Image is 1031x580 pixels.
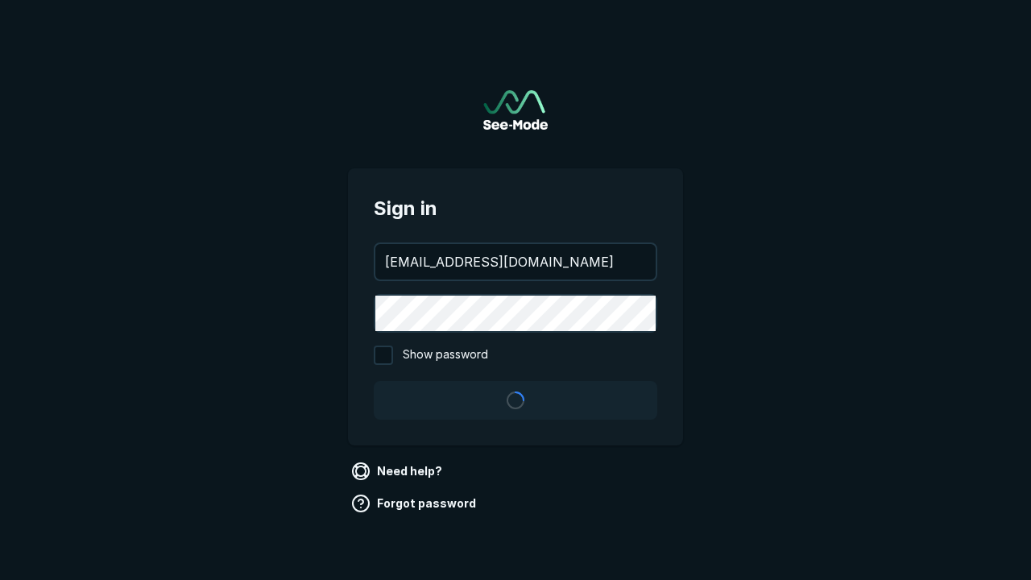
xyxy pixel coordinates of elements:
input: your@email.com [375,244,656,280]
a: Need help? [348,458,449,484]
a: Go to sign in [483,90,548,130]
img: See-Mode Logo [483,90,548,130]
span: Show password [403,346,488,365]
a: Forgot password [348,491,482,516]
span: Sign in [374,194,657,223]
